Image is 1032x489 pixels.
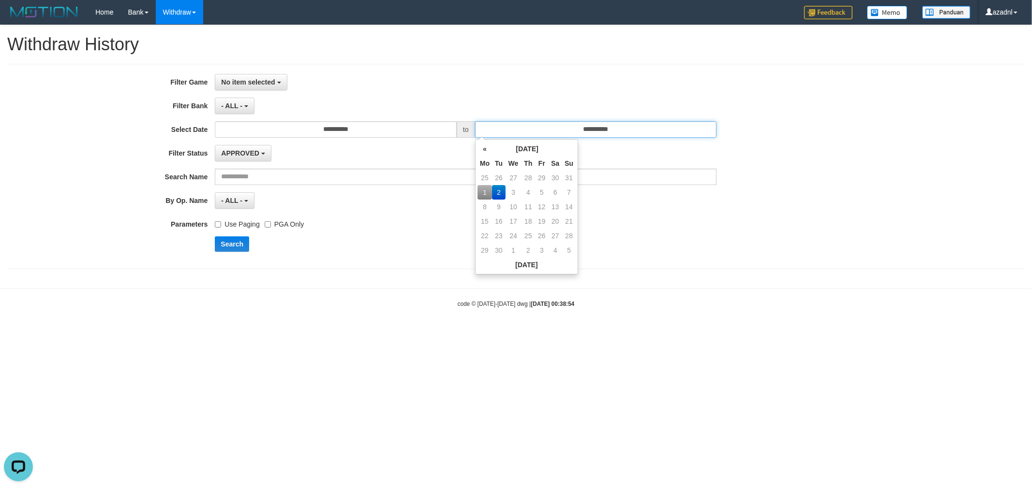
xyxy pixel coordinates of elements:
[562,185,576,200] td: 7
[478,229,492,243] td: 22
[4,4,33,33] button: Open LiveChat chat widget
[478,243,492,258] td: 29
[521,200,535,214] td: 11
[478,258,576,272] th: [DATE]
[521,171,535,185] td: 28
[215,74,287,90] button: No item selected
[506,214,522,229] td: 17
[215,221,221,228] input: Use Paging
[7,35,1025,54] h1: Withdraw History
[457,121,475,138] span: to
[562,200,576,214] td: 14
[506,185,522,200] td: 3
[478,200,492,214] td: 8
[221,102,242,110] span: - ALL -
[535,185,548,200] td: 5
[492,185,506,200] td: 2
[521,229,535,243] td: 25
[548,229,562,243] td: 27
[265,221,271,228] input: PGA Only
[506,200,522,214] td: 10
[535,214,548,229] td: 19
[562,156,576,171] th: Su
[521,185,535,200] td: 4
[215,216,259,229] label: Use Paging
[478,185,492,200] td: 1
[521,156,535,171] th: Th
[531,301,574,307] strong: [DATE] 00:38:54
[7,5,81,19] img: MOTION_logo.png
[867,6,908,19] img: Button%20Memo.svg
[562,214,576,229] td: 21
[458,301,575,307] small: code © [DATE]-[DATE] dwg |
[221,78,275,86] span: No item selected
[562,171,576,185] td: 31
[215,192,254,209] button: - ALL -
[562,229,576,243] td: 28
[478,142,492,156] th: «
[535,156,548,171] th: Fr
[506,243,522,258] td: 1
[506,156,522,171] th: We
[221,149,259,157] span: APPROVED
[492,243,506,258] td: 30
[492,142,562,156] th: [DATE]
[535,229,548,243] td: 26
[562,243,576,258] td: 5
[521,243,535,258] td: 2
[215,98,254,114] button: - ALL -
[548,185,562,200] td: 6
[492,156,506,171] th: Tu
[804,6,853,19] img: Feedback.jpg
[521,214,535,229] td: 18
[548,200,562,214] td: 13
[478,171,492,185] td: 25
[548,243,562,258] td: 4
[506,171,522,185] td: 27
[478,156,492,171] th: Mo
[922,6,971,19] img: panduan.png
[535,200,548,214] td: 12
[478,214,492,229] td: 15
[492,214,506,229] td: 16
[492,200,506,214] td: 9
[535,243,548,258] td: 3
[265,216,304,229] label: PGA Only
[548,156,562,171] th: Sa
[548,214,562,229] td: 20
[535,171,548,185] td: 29
[221,197,242,204] span: - ALL -
[548,171,562,185] td: 30
[215,236,249,252] button: Search
[215,145,271,161] button: APPROVED
[506,229,522,243] td: 24
[492,171,506,185] td: 26
[492,229,506,243] td: 23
